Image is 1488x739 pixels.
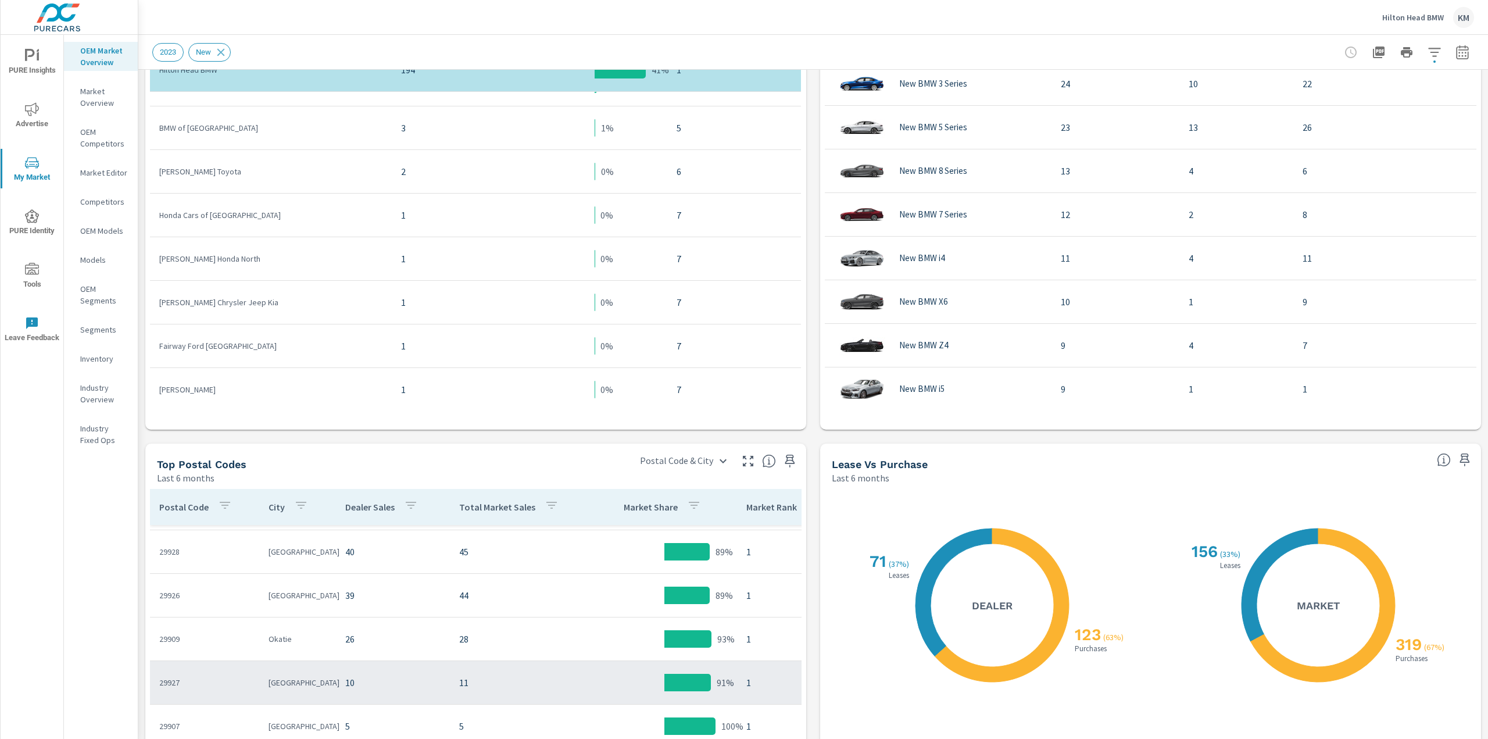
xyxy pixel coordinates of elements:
p: New BMW 8 Series [899,166,967,176]
p: Industry Overview [80,382,128,405]
span: PURE Identity [4,209,60,238]
p: Inventory [80,353,128,365]
p: 5 [459,719,582,733]
div: Competitors [64,193,138,210]
p: 89% [716,588,733,602]
p: 1 [1303,382,1426,396]
p: Postal Code [159,501,209,513]
p: [PERSON_NAME] Toyota [159,166,382,177]
p: 0% [600,383,613,397]
div: Models [64,251,138,269]
p: 10 [345,676,441,690]
h5: Top Postal Codes [157,458,246,470]
button: Print Report [1395,41,1418,64]
img: glamour [839,197,885,232]
p: 12 [1061,208,1170,222]
p: 7 [677,339,792,353]
span: Tools [4,263,60,291]
button: "Export Report to PDF" [1367,41,1390,64]
div: KM [1453,7,1474,28]
p: Competitors [80,196,128,208]
p: 0% [600,208,613,222]
h5: Dealer [972,599,1013,612]
p: Market Rank [746,501,797,513]
button: Make Fullscreen [739,452,757,470]
p: 0% [601,165,614,178]
p: 1 [746,719,843,733]
p: Last 6 months [157,471,214,485]
p: Purchases [1393,655,1430,662]
span: Save this to your personalized report [1455,451,1474,469]
p: Models [80,254,128,266]
p: New BMW i4 [899,253,945,263]
p: 26 [345,632,441,646]
img: glamour [839,328,885,363]
p: 22 [1303,77,1426,91]
p: 40 [345,545,441,559]
p: 1 [401,252,513,266]
p: 41% [652,63,669,77]
p: 1 [746,676,843,690]
p: New BMW Z4 [899,340,948,351]
p: 1 [746,545,843,559]
p: Okatie [269,633,327,645]
div: OEM Competitors [64,123,138,152]
p: 29927 [159,677,250,688]
p: 29907 [159,720,250,732]
p: 7 [677,295,792,309]
p: 9 [1061,338,1170,352]
p: Hilton Head BMW [1382,12,1444,23]
p: 26 [1303,120,1426,134]
p: 13 [1189,120,1284,134]
img: glamour [839,241,885,276]
p: 7 [677,383,792,397]
span: Understand how shoppers are deciding to purchase vehicles. Sales data is based off market registr... [1437,453,1451,467]
div: Industry Fixed Ops [64,420,138,449]
p: Total Market Sales [459,501,535,513]
p: 1% [601,121,614,135]
p: [GEOGRAPHIC_DATA] [269,677,327,688]
p: 1 [1189,382,1284,396]
p: 0% [600,295,613,309]
p: 5 [677,121,792,135]
h2: 123 [1072,625,1101,644]
p: [GEOGRAPHIC_DATA] [269,546,327,558]
p: 1 [401,208,513,222]
p: [PERSON_NAME] Honda North [159,253,382,265]
p: New BMW i5 [899,384,945,394]
p: 89% [716,545,733,559]
div: New [188,43,231,62]
img: glamour [839,153,885,188]
p: Segments [80,324,128,335]
p: [PERSON_NAME] [159,384,382,395]
p: 6 [1303,164,1426,178]
span: Top Postal Codes shows you how you rank, in terms of sales, to other dealerships in your market. ... [762,454,776,468]
p: [GEOGRAPHIC_DATA] [269,590,327,601]
p: BMW of [GEOGRAPHIC_DATA] [159,122,382,134]
p: OEM Market Overview [80,45,128,68]
h5: Lease vs Purchase [832,458,928,470]
p: Last 6 months [832,471,889,485]
div: OEM Segments [64,280,138,309]
p: 11 [1303,251,1426,265]
p: New BMW 3 Series [899,78,967,89]
p: OEM Models [80,225,128,237]
p: OEM Segments [80,283,128,306]
p: 93% [717,632,735,646]
img: glamour [839,110,885,145]
p: Leases [886,572,911,579]
div: Segments [64,321,138,338]
button: Apply Filters [1423,41,1446,64]
p: [GEOGRAPHIC_DATA] [269,720,327,732]
p: New BMW 7 Series [899,209,967,220]
p: 24 [1061,77,1170,91]
p: 28 [459,632,582,646]
span: Save this to your personalized report [781,452,799,470]
p: 39 [345,588,441,602]
p: 1 [746,632,843,646]
p: Leases [1218,562,1243,569]
p: 45 [459,545,582,559]
img: glamour [839,284,885,319]
p: 8 [1303,208,1426,222]
span: PURE Insights [4,49,60,77]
